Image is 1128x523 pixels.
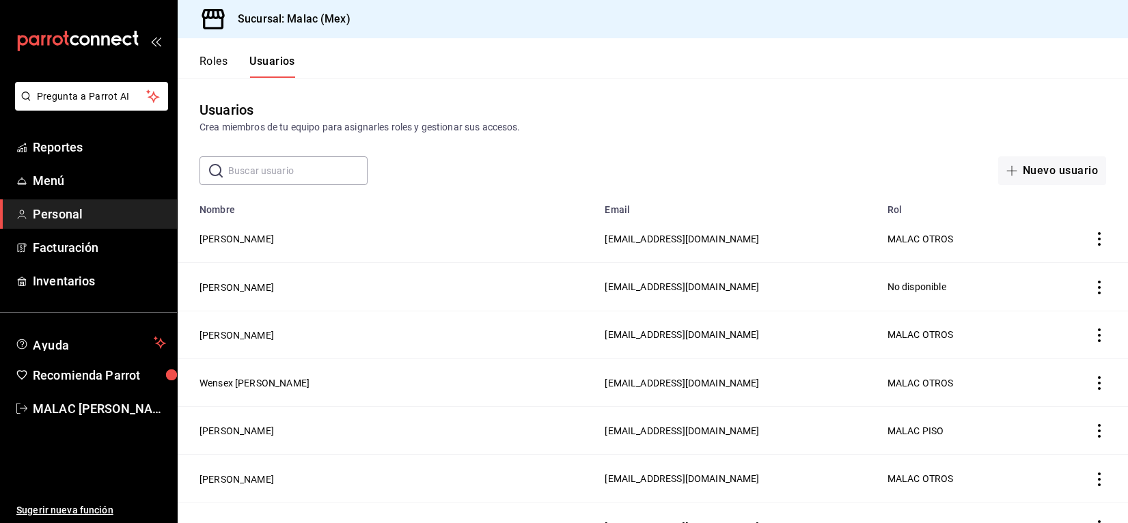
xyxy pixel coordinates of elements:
[15,82,168,111] button: Pregunta a Parrot AI
[200,55,295,78] div: navigation tabs
[33,138,166,156] span: Reportes
[1092,232,1106,246] button: actions
[33,171,166,190] span: Menú
[200,100,253,120] div: Usuarios
[10,99,168,113] a: Pregunta a Parrot AI
[249,55,295,78] button: Usuarios
[200,55,228,78] button: Roles
[200,232,274,246] button: [PERSON_NAME]
[605,281,759,292] span: [EMAIL_ADDRESS][DOMAIN_NAME]
[1092,328,1106,342] button: actions
[200,424,274,438] button: [PERSON_NAME]
[200,281,274,294] button: [PERSON_NAME]
[200,120,1106,135] div: Crea miembros de tu equipo para asignarles roles y gestionar sus accesos.
[33,399,166,418] span: MALAC [PERSON_NAME]
[227,11,350,27] h3: Sucursal: Malac (Mex)
[200,472,274,486] button: [PERSON_NAME]
[879,263,1046,311] td: No disponible
[33,238,166,257] span: Facturación
[200,328,274,342] button: [PERSON_NAME]
[888,425,944,436] span: MALAC PISO
[888,329,954,340] span: MALAC OTROS
[605,329,759,340] span: [EMAIL_ADDRESS][DOMAIN_NAME]
[1092,281,1106,294] button: actions
[178,196,596,215] th: Nombre
[228,157,368,184] input: Buscar usuario
[33,205,166,223] span: Personal
[33,335,148,351] span: Ayuda
[1092,424,1106,438] button: actions
[605,425,759,436] span: [EMAIL_ADDRESS][DOMAIN_NAME]
[200,376,309,390] button: Wensex [PERSON_NAME]
[33,272,166,290] span: Inventarios
[998,156,1106,185] button: Nuevo usuario
[605,378,759,388] span: [EMAIL_ADDRESS][DOMAIN_NAME]
[888,378,954,388] span: MALAC OTROS
[596,196,879,215] th: Email
[16,503,166,518] span: Sugerir nueva función
[888,234,954,244] span: MALAC OTROS
[879,196,1046,215] th: Rol
[1092,376,1106,390] button: actions
[605,234,759,244] span: [EMAIL_ADDRESS][DOMAIN_NAME]
[150,36,161,46] button: open_drawer_menu
[33,366,166,384] span: Recomienda Parrot
[888,473,954,484] span: MALAC OTROS
[37,89,147,104] span: Pregunta a Parrot AI
[1092,472,1106,486] button: actions
[605,473,759,484] span: [EMAIL_ADDRESS][DOMAIN_NAME]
